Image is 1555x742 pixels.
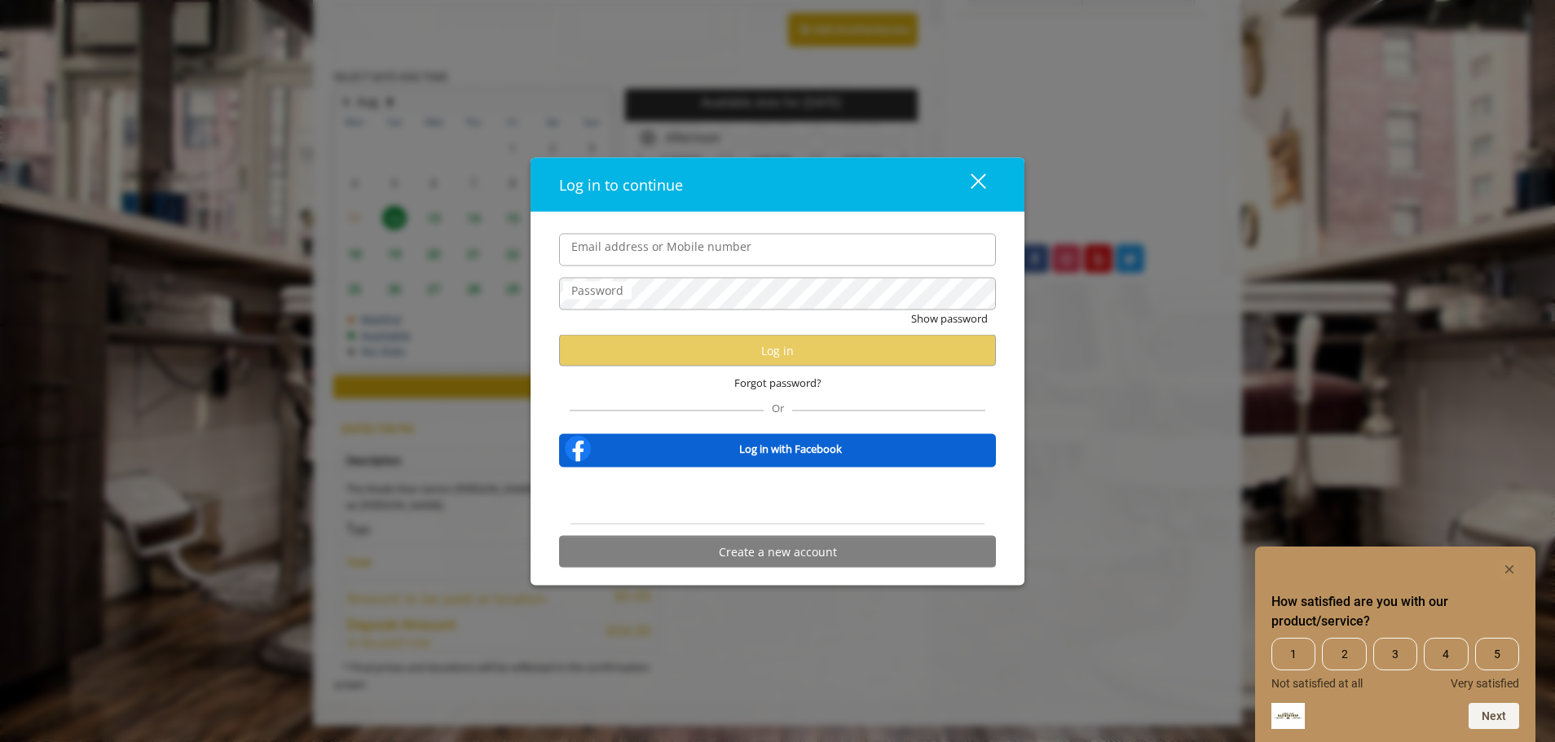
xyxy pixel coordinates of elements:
h2: How satisfied are you with our product/service? Select an option from 1 to 5, with 1 being Not sa... [1271,592,1519,631]
button: close dialog [940,168,996,201]
div: How satisfied are you with our product/service? Select an option from 1 to 5, with 1 being Not sa... [1271,560,1519,729]
span: 4 [1424,638,1468,670]
b: Log in with Facebook [739,440,842,457]
label: Email address or Mobile number [563,237,760,255]
button: Log in [559,335,996,367]
input: Password [559,277,996,310]
div: How satisfied are you with our product/service? Select an option from 1 to 5, with 1 being Not sa... [1271,638,1519,690]
span: Forgot password? [734,375,822,392]
input: Email address or Mobile number [559,233,996,266]
span: 2 [1322,638,1366,670]
span: Very satisfied [1451,677,1519,690]
span: 3 [1373,638,1417,670]
div: close dialog [952,172,985,196]
span: 1 [1271,638,1315,670]
button: Create a new account [559,536,996,568]
button: Hide survey [1500,560,1519,579]
img: facebook-logo [562,432,594,465]
label: Password [563,281,632,299]
span: 5 [1475,638,1519,670]
iframe: Sign in with Google Button [695,478,861,514]
button: Next question [1469,703,1519,729]
span: Or [764,401,792,415]
button: Show password [911,310,988,327]
span: Not satisfied at all [1271,677,1363,690]
span: Log in to continue [559,174,683,194]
